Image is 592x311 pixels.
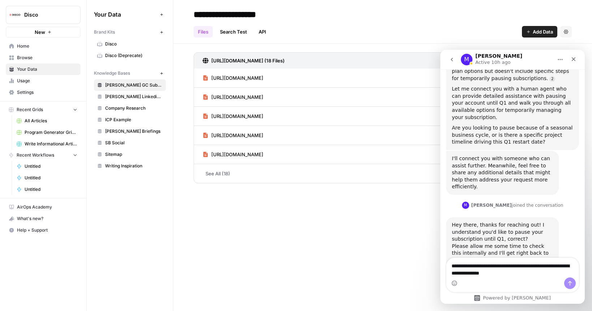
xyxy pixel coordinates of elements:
[105,163,163,169] span: Writing Inspiration
[533,28,553,35] span: Add Data
[105,140,163,146] span: SB Social
[203,126,263,145] a: [URL][DOMAIN_NAME]
[105,52,163,59] span: Disco (Deprecate)
[17,54,77,61] span: Browse
[25,118,77,124] span: All Articles
[25,141,77,147] span: Write Informational Articles
[12,75,133,96] div: Are you looking to pause because of a seasonal business cycle, or is there a specific project tim...
[94,102,166,114] a: Company Research
[105,82,163,88] span: [PERSON_NAME] GC Substack
[17,227,77,233] span: Help + Support
[17,106,43,113] span: Recent Grids
[6,224,81,236] button: Help + Support
[31,152,123,159] div: joined the conversation
[6,208,138,228] textarea: Message…
[6,6,81,24] button: Workspace: Disco
[211,74,263,82] span: [URL][DOMAIN_NAME]
[203,107,263,126] a: [URL][DOMAIN_NAME]
[13,115,81,127] a: All Articles
[25,163,77,170] span: Untitled
[12,36,133,71] div: Let me connect you with a human agent who can provide detailed assistance with pausing your accou...
[203,69,263,87] a: [URL][DOMAIN_NAME]
[94,70,130,76] span: Knowledge Bases
[17,89,77,96] span: Settings
[522,26,557,38] button: Add Data
[6,87,81,98] a: Settings
[12,105,113,141] div: I'll connect you with someone who can assist further. Meanwhile, feel free to share any additiona...
[94,114,166,126] a: ICP Example
[211,93,263,101] span: [URL][DOMAIN_NAME]
[440,50,585,304] iframe: Intercom live chat
[216,26,251,38] a: Search Test
[6,40,81,52] a: Home
[25,129,77,136] span: Program Generator Grid (1)
[94,126,166,137] a: [PERSON_NAME] Briefings
[94,38,166,50] a: Disco
[105,117,163,123] span: ICP Example
[17,78,77,84] span: Usage
[8,8,21,21] img: Disco Logo
[6,104,81,115] button: Recent Grids
[25,186,77,193] span: Untitled
[194,164,572,183] a: See All (18)
[94,29,115,35] span: Brand Kits
[6,151,139,167] div: Manuel says…
[105,128,163,135] span: [PERSON_NAME] Briefings
[94,91,166,102] a: [PERSON_NAME] Linkedin Posts
[203,145,263,164] a: [URL][DOMAIN_NAME]
[203,53,285,69] a: [URL][DOMAIN_NAME] (18 Files)
[194,26,213,38] a: Files
[94,149,166,160] a: Sitemap
[6,52,81,63] a: Browse
[25,175,77,181] span: Untitled
[13,172,81,184] a: Untitled
[203,88,263,106] a: [URL][DOMAIN_NAME]
[6,75,81,87] a: Usage
[6,167,139,232] div: Manuel says…
[105,41,163,47] span: Disco
[211,113,263,120] span: [URL][DOMAIN_NAME]
[17,204,77,210] span: AirOps Academy
[13,127,81,138] a: Program Generator Grid (1)
[105,93,163,100] span: [PERSON_NAME] Linkedin Posts
[13,161,81,172] a: Untitled
[24,11,68,18] span: Disco
[22,152,29,159] div: Profile image for Manuel
[13,184,81,195] a: Untitled
[17,66,77,73] span: Your Data
[6,150,81,161] button: Recent Workflows
[6,213,81,224] button: What's new?
[17,152,54,158] span: Recent Workflows
[11,231,17,236] button: Emoji picker
[211,132,263,139] span: [URL][DOMAIN_NAME]
[17,43,77,49] span: Home
[6,27,81,38] button: New
[124,228,135,239] button: Send a message…
[13,138,81,150] a: Write Informational Articles
[6,167,118,219] div: Hey there, thanks for reaching out! I understand you'd like to pause your subscription until Q1, ...
[35,29,45,36] span: New
[94,137,166,149] a: SB Social
[6,63,81,75] a: Your Data
[254,26,271,38] a: API
[6,101,118,145] div: I'll connect you with someone who can assist further. Meanwhile, feel free to share any additiona...
[12,172,113,214] div: Hey there, thanks for reaching out! I understand you'd like to pause your subscription until Q1, ...
[94,160,166,172] a: Writing Inspiration
[105,151,163,158] span: Sitemap
[6,101,139,151] div: Fin says…
[94,50,166,61] a: Disco (Deprecate)
[109,26,115,32] a: Source reference 75430079:
[6,213,80,224] div: What's new?
[105,105,163,111] span: Company Research
[94,10,157,19] span: Your Data
[6,201,81,213] a: AirOps Academy
[211,151,263,158] span: [URL][DOMAIN_NAME]
[31,153,72,158] b: [PERSON_NAME]
[211,57,285,64] h3: [URL][DOMAIN_NAME] (18 Files)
